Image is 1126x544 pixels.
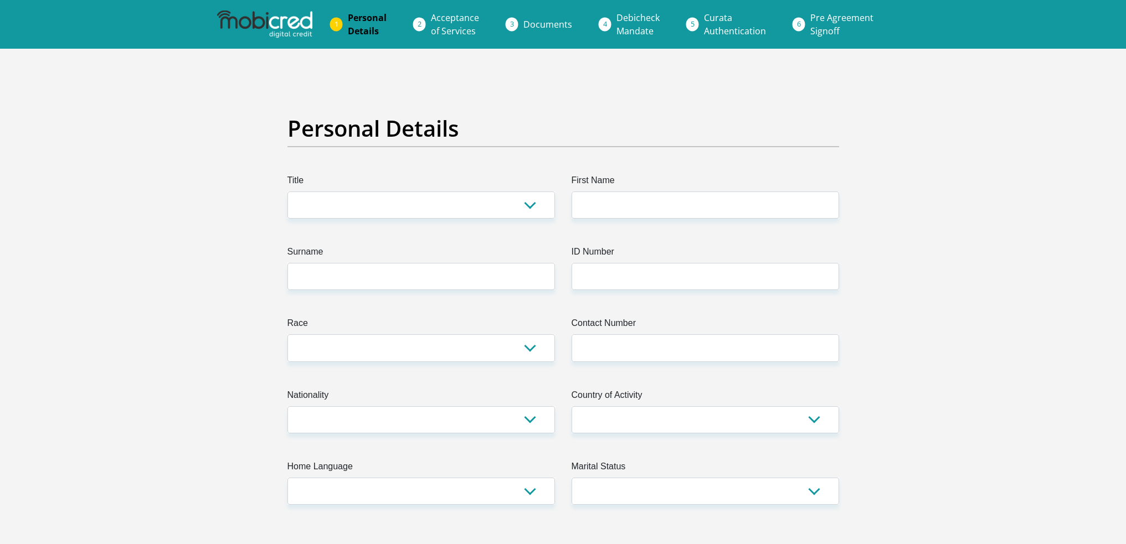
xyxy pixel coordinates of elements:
[217,11,312,38] img: mobicred logo
[572,460,839,478] label: Marital Status
[431,12,479,37] span: Acceptance of Services
[422,7,488,42] a: Acceptanceof Services
[287,263,555,290] input: Surname
[572,245,839,263] label: ID Number
[616,12,660,37] span: Debicheck Mandate
[572,191,839,219] input: First Name
[695,7,775,42] a: CurataAuthentication
[523,18,572,30] span: Documents
[287,460,555,478] label: Home Language
[572,174,839,191] label: First Name
[339,7,395,42] a: PersonalDetails
[348,12,387,37] span: Personal Details
[287,245,555,263] label: Surname
[287,115,839,142] h2: Personal Details
[287,388,555,406] label: Nationality
[801,7,882,42] a: Pre AgreementSignoff
[515,13,581,35] a: Documents
[572,334,839,361] input: Contact Number
[572,263,839,290] input: ID Number
[810,12,873,37] span: Pre Agreement Signoff
[287,174,555,191] label: Title
[704,12,766,37] span: Curata Authentication
[572,317,839,334] label: Contact Number
[608,7,669,42] a: DebicheckMandate
[572,388,839,406] label: Country of Activity
[287,317,555,334] label: Race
